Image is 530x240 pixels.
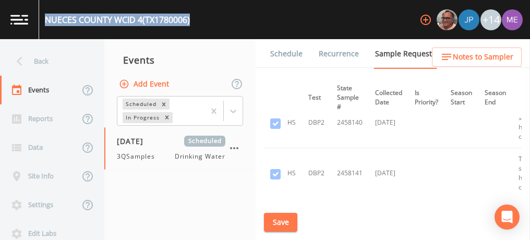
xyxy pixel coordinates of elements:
[436,9,458,30] div: Mike Franklin
[184,136,225,147] span: Scheduled
[495,205,520,230] div: Open Intercom Messenger
[302,77,331,118] th: Test
[478,77,512,118] th: Season End
[459,9,479,30] img: 41241ef155101aa6d92a04480b0d0000
[453,51,513,64] span: Notes to Sampler
[117,75,173,94] button: Add Event
[10,15,28,25] img: logo
[175,152,225,161] span: Drinking Water
[117,152,161,161] span: 3QSamples
[104,47,256,73] div: Events
[444,77,478,118] th: Season Start
[264,213,297,232] button: Save
[458,9,480,30] div: Joshua gere Paul
[331,77,369,118] th: State Sample #
[432,47,522,67] button: Notes to Sampler
[104,127,256,170] a: [DATE]Scheduled3QSamplesDrinking Water
[450,39,495,68] a: COC Details
[369,148,408,199] td: [DATE]
[369,98,408,148] td: [DATE]
[269,39,304,68] a: Schedule
[317,39,360,68] a: Recurrence
[123,99,158,110] div: Scheduled
[374,39,437,69] a: Sample Requests
[480,9,501,30] div: +14
[302,148,331,199] td: DBP2
[45,14,190,26] div: NUECES COUNTY WCID 4 (TX1780006)
[408,77,444,118] th: Is Priority?
[437,9,457,30] img: e2d790fa78825a4bb76dcb6ab311d44c
[502,9,523,30] img: d4d65db7c401dd99d63b7ad86343d265
[269,68,293,98] a: Forms
[158,99,170,110] div: Remove Scheduled
[161,112,173,123] div: Remove In Progress
[331,148,369,199] td: 2458141
[123,112,161,123] div: In Progress
[369,77,408,118] th: Collected Date
[302,98,331,148] td: DBP2
[331,98,369,148] td: 2458140
[117,136,151,147] span: [DATE]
